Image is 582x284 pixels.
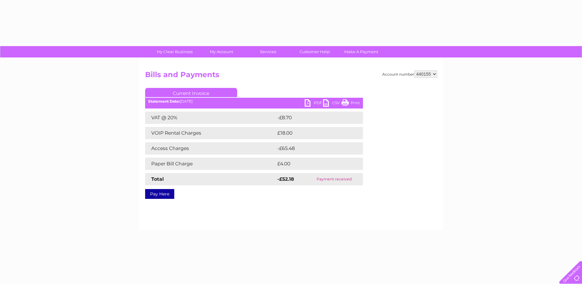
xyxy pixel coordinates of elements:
[145,127,276,139] td: VOIP Rental Charges
[145,189,174,199] a: Pay Here
[243,46,293,57] a: Services
[151,176,164,182] strong: Total
[145,70,437,82] h2: Bills and Payments
[289,46,340,57] a: Customer Help
[145,142,276,155] td: Access Charges
[276,112,350,124] td: -£8.70
[277,176,294,182] strong: -£52.18
[323,99,341,108] a: CSV
[145,88,237,97] a: Current Invoice
[149,46,200,57] a: My Clear Business
[145,99,363,104] div: [DATE]
[276,127,350,139] td: £18.00
[145,158,276,170] td: Paper Bill Charge
[382,70,437,78] div: Account number
[148,99,180,104] b: Statement Date:
[196,46,247,57] a: My Account
[336,46,387,57] a: Make A Payment
[276,158,349,170] td: £4.00
[305,173,363,185] td: Payment received
[276,142,352,155] td: -£65.48
[145,112,276,124] td: VAT @ 20%
[341,99,360,108] a: Print
[305,99,323,108] a: PDF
